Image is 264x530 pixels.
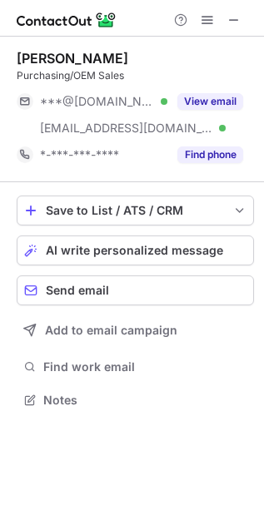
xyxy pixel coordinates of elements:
button: Send email [17,275,254,305]
button: Reveal Button [177,146,243,163]
span: ***@[DOMAIN_NAME] [40,94,155,109]
button: AI write personalized message [17,235,254,265]
span: [EMAIL_ADDRESS][DOMAIN_NAME] [40,121,213,136]
span: Send email [46,284,109,297]
span: Add to email campaign [45,324,177,337]
span: Notes [43,393,247,408]
button: Add to email campaign [17,315,254,345]
span: Find work email [43,359,247,374]
button: save-profile-one-click [17,196,254,225]
span: AI write personalized message [46,244,223,257]
button: Notes [17,389,254,412]
div: Purchasing/OEM Sales [17,68,254,83]
img: ContactOut v5.3.10 [17,10,117,30]
button: Reveal Button [177,93,243,110]
div: [PERSON_NAME] [17,50,128,67]
button: Find work email [17,355,254,379]
div: Save to List / ATS / CRM [46,204,225,217]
